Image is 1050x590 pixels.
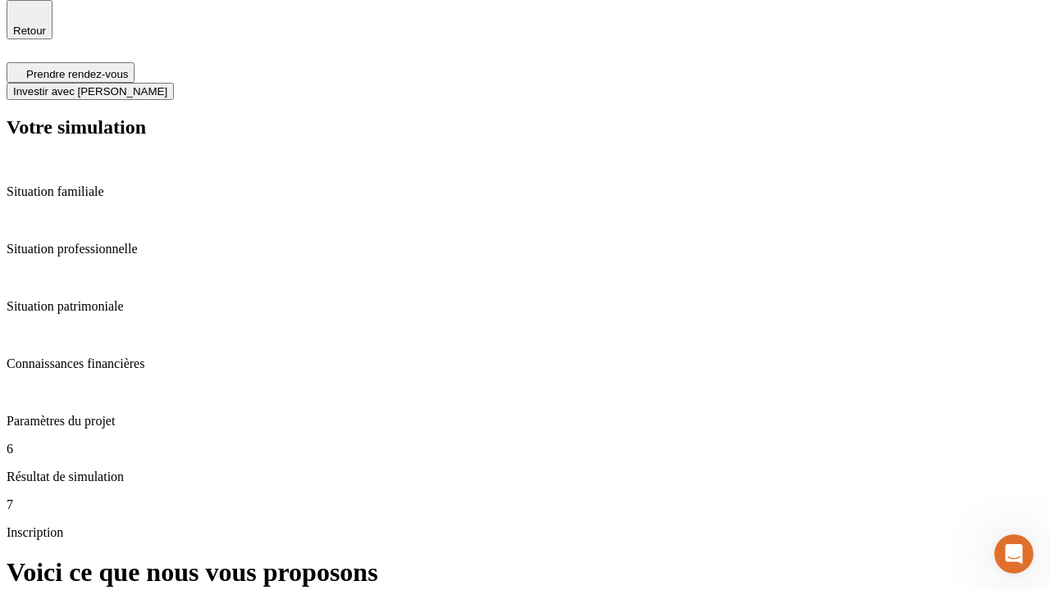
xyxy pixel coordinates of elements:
button: Prendre rendez-vous [7,62,135,83]
h2: Votre simulation [7,116,1043,138]
p: Situation familiale [7,184,1043,199]
span: Retour [13,25,46,37]
iframe: Intercom live chat [994,534,1034,574]
span: Investir avec [PERSON_NAME] [13,85,167,98]
p: Situation patrimoniale [7,299,1043,314]
p: 6 [7,442,1043,456]
p: Paramètres du projet [7,414,1043,429]
p: Inscription [7,525,1043,540]
p: Résultat de simulation [7,470,1043,484]
button: Investir avec [PERSON_NAME] [7,83,174,100]
p: Situation professionnelle [7,242,1043,256]
p: Connaissances financières [7,356,1043,371]
p: 7 [7,497,1043,512]
span: Prendre rendez-vous [26,68,128,80]
h1: Voici ce que nous vous proposons [7,557,1043,588]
